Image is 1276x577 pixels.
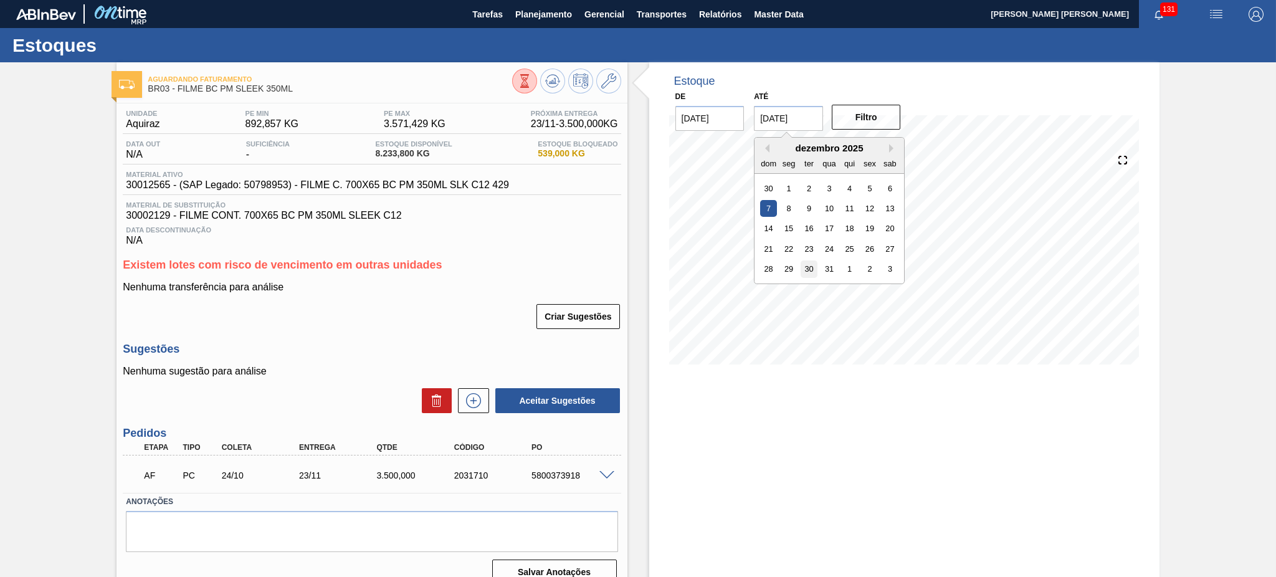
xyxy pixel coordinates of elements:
div: Código [451,443,538,452]
button: Previous Month [761,144,769,153]
input: dd/mm/yyyy [754,106,823,131]
p: Nenhuma sugestão para análise [123,366,621,377]
div: Choose quinta-feira, 4 de dezembro de 2025 [841,179,858,196]
div: Choose segunda-feira, 1 de dezembro de 2025 [781,179,797,196]
span: PE MAX [384,110,445,117]
div: N/A [123,140,163,160]
div: Choose segunda-feira, 8 de dezembro de 2025 [781,200,797,217]
div: Choose quarta-feira, 10 de dezembro de 2025 [821,200,838,217]
span: PE MIN [245,110,298,117]
div: Choose sábado, 20 de dezembro de 2025 [882,220,898,237]
div: Choose quarta-feira, 24 de dezembro de 2025 [821,241,838,257]
span: Aguardando Faturamento [148,75,512,83]
div: Criar Sugestões [538,303,621,330]
div: 5800373918 [528,470,616,480]
span: Estoque Disponível [375,140,452,148]
div: Choose domingo, 28 de dezembro de 2025 [760,260,777,277]
span: 892,857 KG [245,118,298,130]
img: Logout [1249,7,1264,22]
div: Choose quinta-feira, 25 de dezembro de 2025 [841,241,858,257]
div: Choose domingo, 30 de novembro de 2025 [760,179,777,196]
div: Choose terça-feira, 30 de dezembro de 2025 [801,260,817,277]
input: dd/mm/yyyy [675,106,745,131]
span: Relatórios [699,7,741,22]
div: 2031710 [451,470,538,480]
div: Choose quinta-feira, 1 de janeiro de 2026 [841,260,858,277]
span: BR03 - FILME BC PM SLEEK 350ML [148,84,512,93]
div: Choose domingo, 21 de dezembro de 2025 [760,241,777,257]
div: - [243,140,293,160]
span: Material ativo [126,171,509,178]
img: userActions [1209,7,1224,22]
div: 23/11/2025 [296,470,383,480]
span: Tarefas [472,7,503,22]
div: PO [528,443,616,452]
label: De [675,92,686,101]
span: 30002129 - FILME CONT. 700X65 BC PM 350ML SLEEK C12 [126,210,617,221]
div: Choose sexta-feira, 19 de dezembro de 2025 [862,220,878,237]
div: Choose sábado, 6 de dezembro de 2025 [882,179,898,196]
button: Visão Geral dos Estoques [512,69,537,93]
div: seg [781,155,797,171]
div: N/A [123,221,621,246]
button: Filtro [832,105,901,130]
div: Excluir Sugestões [416,388,452,413]
div: Qtde [373,443,460,452]
span: Data Descontinuação [126,226,617,234]
button: Next Month [889,144,898,153]
div: Choose segunda-feira, 22 de dezembro de 2025 [781,241,797,257]
span: 8.233,800 KG [375,149,452,158]
div: Entrega [296,443,383,452]
h1: Estoques [12,38,234,52]
div: Choose segunda-feira, 29 de dezembro de 2025 [781,260,797,277]
button: Criar Sugestões [536,304,619,329]
div: Choose terça-feira, 23 de dezembro de 2025 [801,241,817,257]
div: 24/10/2025 [219,470,306,480]
div: dezembro 2025 [755,143,904,153]
span: Aquiraz [126,118,159,130]
span: Material de Substituição [126,201,617,209]
div: Choose terça-feira, 16 de dezembro de 2025 [801,220,817,237]
span: 30012565 - (SAP Legado: 50798953) - FILME C. 700X65 BC PM 350ML SLK C12 429 [126,179,509,191]
div: Choose terça-feira, 9 de dezembro de 2025 [801,200,817,217]
div: Choose quarta-feira, 17 de dezembro de 2025 [821,220,838,237]
span: Unidade [126,110,159,117]
label: Até [754,92,768,101]
span: 539,000 KG [538,149,617,158]
button: Programar Estoque [568,69,593,93]
div: Choose quinta-feira, 11 de dezembro de 2025 [841,200,858,217]
span: Gerencial [584,7,624,22]
h3: Sugestões [123,343,621,356]
div: Pedido de Compra [179,470,220,480]
button: Ir ao Master Data / Geral [596,69,621,93]
div: Choose sexta-feira, 5 de dezembro de 2025 [862,179,878,196]
div: Choose sábado, 3 de janeiro de 2026 [882,260,898,277]
button: Aceitar Sugestões [495,388,620,413]
img: TNhmsLtSVTkK8tSr43FrP2fwEKptu5GPRR3wAAAABJRU5ErkJggg== [16,9,76,20]
div: Nova sugestão [452,388,489,413]
img: Ícone [119,80,135,89]
span: Próxima Entrega [531,110,618,117]
p: Nenhuma transferência para análise [123,282,621,293]
p: AF [144,470,178,480]
div: sab [882,155,898,171]
span: 23/11 - 3.500,000 KG [531,118,618,130]
div: Choose quarta-feira, 31 de dezembro de 2025 [821,260,838,277]
div: Choose sexta-feira, 12 de dezembro de 2025 [862,200,878,217]
div: Tipo [179,443,220,452]
div: Choose sábado, 27 de dezembro de 2025 [882,241,898,257]
div: Aceitar Sugestões [489,387,621,414]
div: dom [760,155,777,171]
span: 131 [1160,2,1178,16]
div: qua [821,155,838,171]
span: Estoque Bloqueado [538,140,617,148]
span: Transportes [637,7,687,22]
div: 3.500,000 [373,470,460,480]
span: Master Data [754,7,803,22]
div: Coleta [219,443,306,452]
div: Etapa [141,443,181,452]
span: Data out [126,140,160,148]
button: Notificações [1139,6,1179,23]
div: Choose segunda-feira, 15 de dezembro de 2025 [781,220,797,237]
div: Choose quarta-feira, 3 de dezembro de 2025 [821,179,838,196]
